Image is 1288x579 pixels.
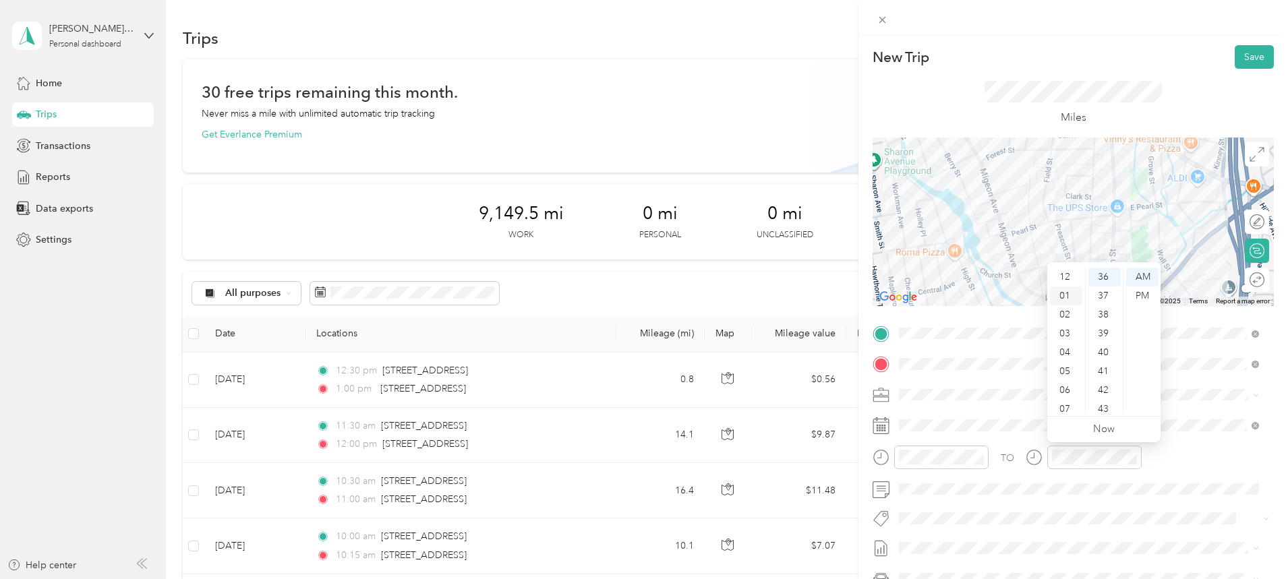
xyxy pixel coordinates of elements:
img: Google [876,288,920,306]
iframe: Everlance-gr Chat Button Frame [1212,504,1288,579]
div: 43 [1088,400,1121,419]
div: 02 [1050,305,1082,324]
p: Miles [1061,109,1086,126]
div: AM [1126,268,1159,286]
div: 05 [1050,362,1082,381]
div: 04 [1050,343,1082,362]
div: 39 [1088,324,1121,343]
a: Now [1093,423,1115,435]
a: Terms (opens in new tab) [1189,297,1208,305]
a: Open this area in Google Maps (opens a new window) [876,288,920,306]
div: 03 [1050,324,1082,343]
div: 36 [1088,268,1121,286]
p: New Trip [873,48,929,67]
div: 06 [1050,381,1082,400]
div: TO [1001,451,1014,465]
div: PM [1126,286,1159,305]
div: 07 [1050,400,1082,419]
div: 41 [1088,362,1121,381]
a: Report a map error [1216,297,1270,305]
div: 01 [1050,286,1082,305]
div: 42 [1088,381,1121,400]
div: 38 [1088,305,1121,324]
div: 40 [1088,343,1121,362]
button: Save [1235,45,1274,69]
div: 12 [1050,268,1082,286]
div: 37 [1088,286,1121,305]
